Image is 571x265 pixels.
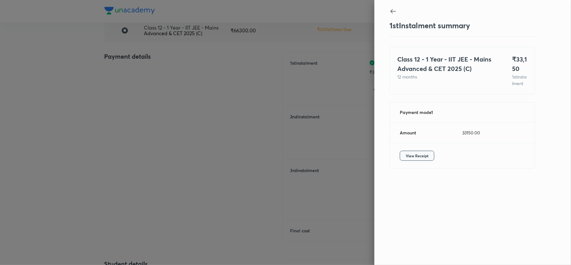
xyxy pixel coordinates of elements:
[400,130,462,135] div: Amount
[462,130,525,135] div: 33150.00
[397,73,497,80] p: 12 months
[406,153,428,159] span: View Receipt
[512,55,527,73] h4: ₹ 33,150
[389,21,470,30] h3: 1 st Instalment summary
[400,151,434,161] button: View Receipt
[512,73,527,87] p: 1 st instalment
[397,55,497,73] h4: Class 12 - 1 Year - IIT JEE - Mains Advanced & CET 2025 (C)
[400,110,462,115] div: Payment mode 1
